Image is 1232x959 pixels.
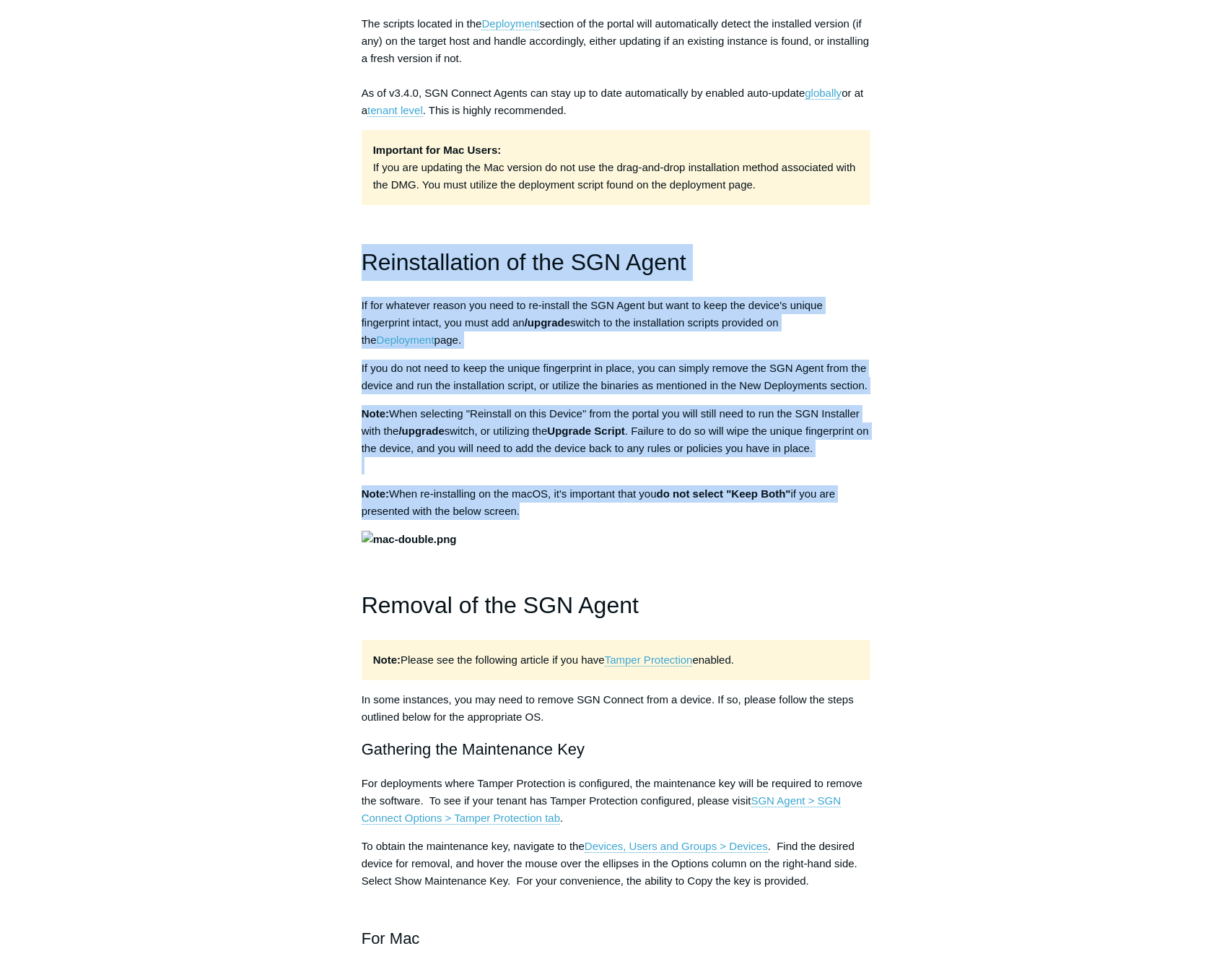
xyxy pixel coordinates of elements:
[373,144,502,156] strong: Important for Mac Users:
[377,334,434,347] a: Deployment
[362,838,871,890] p: To obtain the maintenance key, navigate to the . Find the desired device for removal, and hover t...
[362,691,871,726] p: In some instances, you may need to remove SGN Connect from a device. If so, please follow the ste...
[362,299,823,329] span: If for whatever reason you need to re-install the SGN Agent but want to keep the device's unique ...
[362,775,871,827] p: For deployments where Tamper Protection is configured, the maintenance key will be required to re...
[547,425,625,437] span: Upgrade Script
[373,654,401,666] strong: Note:
[367,104,423,117] a: tenant level
[805,87,842,100] a: globally
[362,531,457,548] img: mac-double.png
[657,487,791,500] strong: do not select "Keep Both"
[362,17,870,117] span: The scripts located in the section of the portal will automatically detect the installed version ...
[362,407,389,420] span: Note:
[373,144,856,191] span: If you are updating the Mac version do not use the drag-and-drop installation method associated w...
[398,425,444,437] span: /upgrade
[445,425,548,437] span: switch, or utilizing the
[481,17,539,30] a: Deployment
[605,654,693,667] a: Tamper Protection
[362,592,639,618] span: Removal of the SGN Agent
[362,316,779,347] span: switch to the installation scripts provided on the page.
[362,362,868,391] span: If you do not need to keep the unique fingerprint in place, you can simply remove the SGN Agent f...
[362,425,869,454] span: . Failure to do so will wipe the unique fingerprint on the device, and you will need to add the d...
[362,487,389,500] strong: Note:
[362,901,871,951] h2: For Mac
[362,249,686,275] span: Reinstallation of the SGN Agent
[362,407,860,437] span: When selecting "Reinstall on this Device" from the portal you will still need to run the SGN Inst...
[585,840,768,853] a: Devices, Users and Groups > Devices
[362,485,871,520] p: When re-installing on the macOS, it's important that you if you are presented with the below screen.
[373,654,734,667] span: Please see the following article if you have enabled.
[525,316,570,329] span: /upgrade
[362,737,871,762] h2: Gathering the Maintenance Key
